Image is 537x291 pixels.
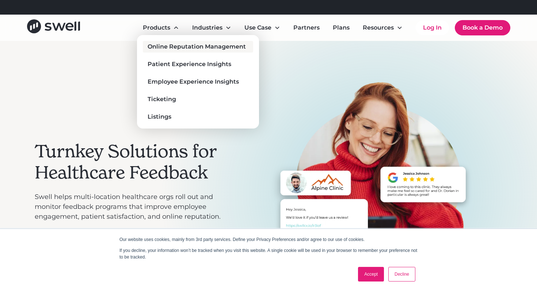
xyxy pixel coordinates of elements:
[137,35,259,129] nav: Products
[192,23,222,32] div: Industries
[143,58,253,70] a: Patient Experience Insights
[358,267,384,282] a: Accept
[143,111,253,123] a: Listings
[35,141,232,183] h2: Turnkey Solutions for Healthcare Feedback
[137,20,185,35] div: Products
[143,93,253,105] a: Ticketing
[119,247,418,260] p: If you decline, your information won’t be tracked when you visit this website. A single cookie wi...
[148,60,231,69] div: Patient Experience Insights
[148,112,171,121] div: Listings
[363,23,394,32] div: Resources
[143,76,253,88] a: Employee Experience Insights
[148,42,246,51] div: Online Reputation Management
[143,23,170,32] div: Products
[388,267,415,282] a: Decline
[148,77,239,86] div: Employee Experience Insights
[143,41,253,53] a: Online Reputation Management
[287,20,325,35] a: Partners
[239,82,502,284] div: 1 of 3
[239,20,286,35] div: Use Case
[35,192,232,222] p: Swell helps multi-location healthcare orgs roll out and monitor feedback programs that improve em...
[408,212,537,291] iframe: Chat Widget
[327,20,355,35] a: Plans
[416,20,449,35] a: Log In
[244,23,271,32] div: Use Case
[119,236,418,243] p: Our website uses cookies, mainly from 3rd party services. Define your Privacy Preferences and/or ...
[186,20,237,35] div: Industries
[455,20,510,35] a: Book a Demo
[148,95,176,104] div: Ticketing
[27,19,80,36] a: home
[357,20,408,35] div: Resources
